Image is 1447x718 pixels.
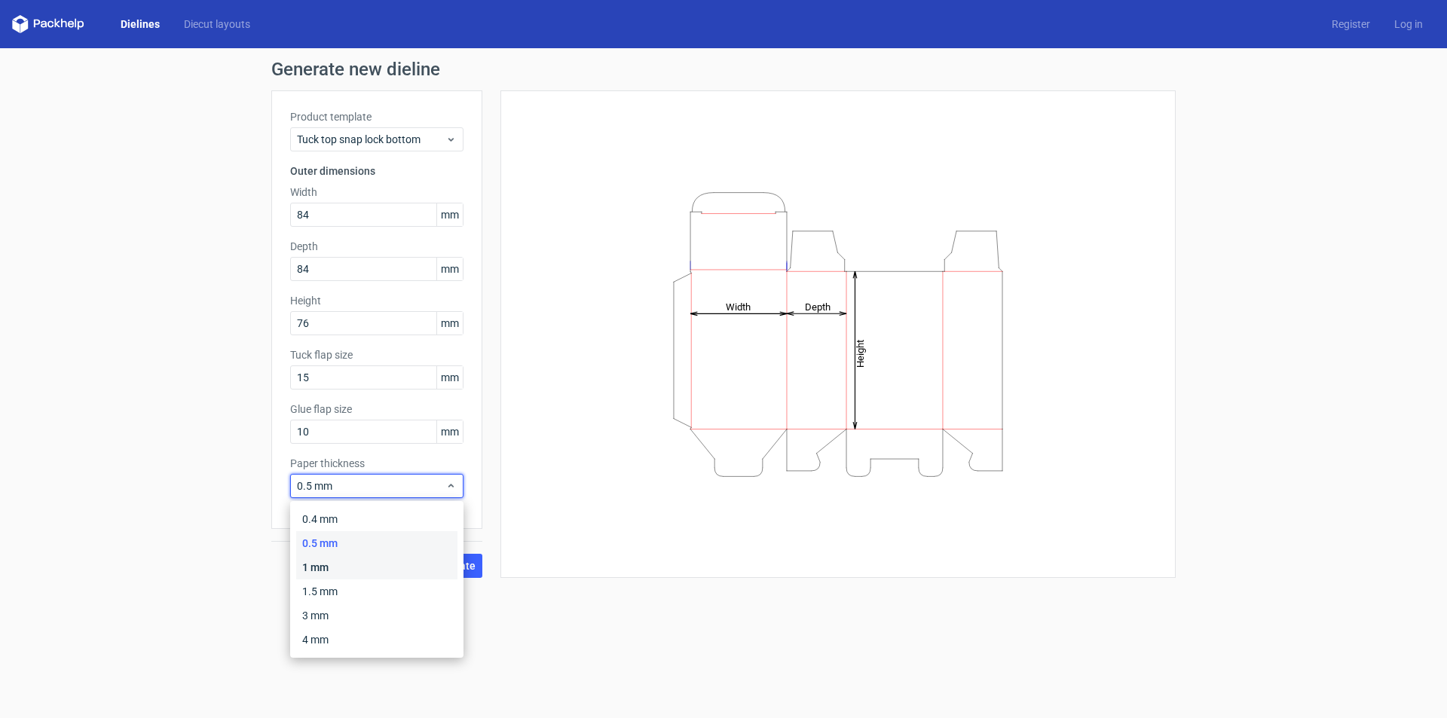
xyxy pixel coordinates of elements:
h3: Outer dimensions [290,163,463,179]
a: Log in [1382,17,1435,32]
div: 1 mm [296,555,457,579]
label: Depth [290,239,463,254]
span: mm [436,258,463,280]
span: mm [436,420,463,443]
span: mm [436,312,463,335]
span: mm [436,203,463,226]
div: 4 mm [296,628,457,652]
div: 3 mm [296,603,457,628]
label: Paper thickness [290,456,463,471]
span: Tuck top snap lock bottom [297,132,445,147]
div: 1.5 mm [296,579,457,603]
label: Tuck flap size [290,347,463,362]
tspan: Height [855,339,866,367]
div: 0.4 mm [296,507,457,531]
span: mm [436,366,463,389]
span: 0.5 mm [297,478,445,493]
h1: Generate new dieline [271,60,1176,78]
div: 0.5 mm [296,531,457,555]
label: Glue flap size [290,402,463,417]
tspan: Depth [805,301,831,312]
a: Register [1320,17,1382,32]
a: Dielines [109,17,172,32]
label: Product template [290,109,463,124]
a: Diecut layouts [172,17,262,32]
tspan: Width [726,301,751,312]
label: Width [290,185,463,200]
label: Height [290,293,463,308]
